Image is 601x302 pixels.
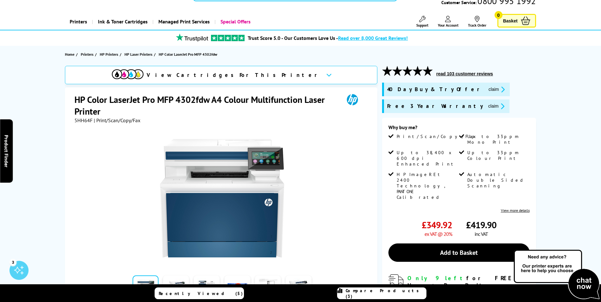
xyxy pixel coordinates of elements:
[495,11,502,19] span: 0
[468,16,486,28] a: Track Order
[387,103,483,110] span: Free 3 Year Warranty
[112,69,144,79] img: View Cartridges
[65,51,76,58] a: Home
[173,34,211,41] img: trustpilot rating
[467,134,528,145] span: Up to 33ppm Mono Print
[10,259,16,266] div: 3
[100,51,120,58] a: HP Printers
[211,35,245,41] img: trustpilot rating
[338,94,367,105] img: HP
[438,16,458,28] a: Your Account
[466,219,496,231] span: £419.90
[94,117,140,123] span: | Print/Scan/Copy/Fax
[512,249,601,301] img: Open Live Chat window
[147,72,321,79] span: View Cartridges For This Printer
[125,51,154,58] a: HP Laser Printers
[74,117,93,123] span: 5HH64F
[388,124,530,134] div: Why buy me?
[497,14,536,28] a: Basket 0
[338,35,408,41] span: Read over 8,000 Great Reviews!
[475,231,488,237] span: inc VAT
[3,135,10,167] span: Product Finder
[397,172,457,200] span: HP ImageREt 2400 Technology, PANTONE Calibrated
[503,16,518,25] span: Basket
[407,274,466,282] span: Only 9 left
[160,136,284,260] img: HP Color LaserJet Pro MFP 4302fdw
[416,16,428,28] a: Support
[486,103,506,110] button: promo-description
[65,51,74,58] span: Home
[397,150,457,167] span: Up to 38,400 x 600 dpi Enhanced Print
[425,231,452,237] span: ex VAT @ 20%
[92,14,152,30] a: Ink & Toner Cartridges
[81,51,95,58] a: Printers
[337,287,426,299] a: Compare Products (3)
[501,208,530,213] a: View more details
[159,51,219,58] a: HP Color LaserJet Pro MFP 4302fdw
[387,86,483,93] span: 40 Day Buy & Try Offer
[159,51,217,58] span: HP Color LaserJet Pro MFP 4302fdw
[467,172,528,189] span: Automatic Double Sided Scanning
[74,94,338,117] h1: HP Color LaserJet Pro MFP 4302fdw A4 Colour Multifunction Laser Printer
[397,134,478,139] span: Print/Scan/Copy/Fax
[152,14,214,30] a: Managed Print Services
[81,51,93,58] span: Printers
[65,14,92,30] a: Printers
[388,243,530,262] a: Add to Basket
[248,35,408,41] a: Trust Score 5.0 - Our Customers Love Us -Read over 8,000 Great Reviews!
[159,291,243,296] span: Recently Viewed (5)
[155,287,244,299] a: Recently Viewed (5)
[407,274,530,289] div: for FREE Next Day Delivery
[416,23,428,28] span: Support
[125,51,152,58] span: HP Laser Printers
[100,51,118,58] span: HP Printers
[346,288,426,299] span: Compare Products (3)
[487,86,507,93] button: promo-description
[214,14,255,30] a: Special Offers
[438,23,458,28] span: Your Account
[434,71,495,77] button: read 103 customer reviews
[422,219,452,231] span: £349.92
[467,150,528,161] span: Up to 33ppm Colour Print
[98,14,148,30] span: Ink & Toner Cartridges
